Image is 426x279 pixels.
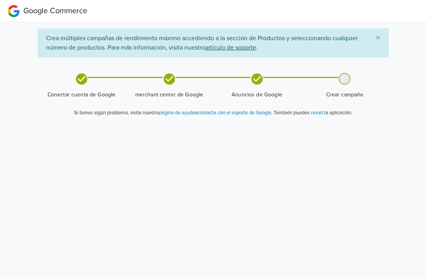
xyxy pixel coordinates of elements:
[198,110,271,116] a: contacta con el soporte de Google
[41,91,122,99] span: Conectar cuenta de Google
[159,110,195,116] a: página de ayuda
[129,91,210,99] span: merchant center de Google
[216,91,298,99] span: Anuncios de Google
[23,6,87,16] span: Google Commerce
[376,32,380,44] span: ×
[108,44,258,52] a: Para más información, visita nuestroartículo de soporte.
[368,29,388,48] button: Close
[272,108,352,117] p: También puedes la aplicación.
[74,109,272,117] p: Si tienes algún problema, visita nuestra o .
[38,28,389,57] div: Crea múltiples campañas de rendimiento máximo accediendo a la sección de Productos y seleccionand...
[205,44,256,52] u: artículo de soporte
[304,91,385,99] span: Crear campaña
[311,108,323,117] button: reset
